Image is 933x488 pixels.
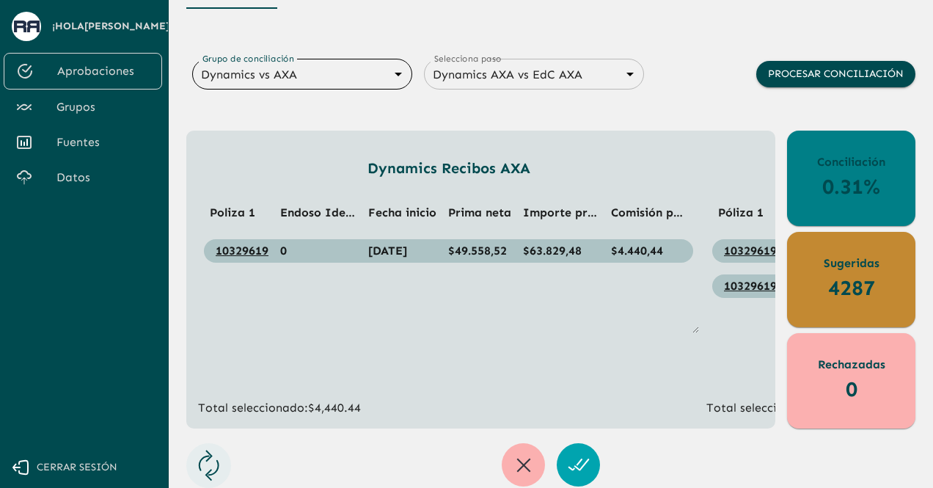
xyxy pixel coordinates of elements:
span: Datos [56,169,150,186]
a: 10329619 [216,244,268,258]
a: Fuentes [4,125,162,160]
span: Fuentes [56,134,150,151]
a: Datos [4,160,162,195]
a: Grupos [4,90,162,125]
span: $49.558,52 [448,244,507,258]
span: Grupos [56,98,150,116]
p: Dynamics Recibos AXA [198,157,699,179]
label: Grupo de conciliación [202,52,294,65]
span: Fecha inicio [368,205,436,219]
span: $4.440,44 [611,244,663,258]
span: Poliza 1 [210,205,255,219]
p: Sugeridas [824,255,879,272]
span: Prima neta [448,205,511,219]
a: Aprobaciones [4,53,162,90]
p: Total seleccionado: $4,440.44 [198,399,699,417]
span: Importe prima total [523,205,640,219]
span: 0 [280,244,287,258]
p: Conciliación [817,153,885,171]
span: Cerrar sesión [37,459,117,477]
div: Dynamics vs AXA [192,64,412,85]
p: 0 [846,374,857,405]
p: 0.31% [822,171,880,203]
p: 4287 [828,272,875,304]
img: avatar [14,21,40,32]
div: Dynamics AXA vs EdC AXA [424,64,644,85]
p: Rechazadas [818,356,885,374]
button: Procesar conciliación [756,61,915,88]
span: Aprobaciones [57,62,150,80]
span: Endoso Identificado [280,205,397,219]
span: 09/05/2025 [368,244,407,258]
a: 10329619 [724,244,777,258]
label: Selecciona paso [434,52,502,65]
span: Póliza 1 [718,205,764,219]
a: 10329619 [724,279,777,293]
span: $63.829,48 [523,244,582,258]
span: ¡Hola [PERSON_NAME] ! [52,18,173,36]
span: Comisión prima neta [611,205,729,219]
